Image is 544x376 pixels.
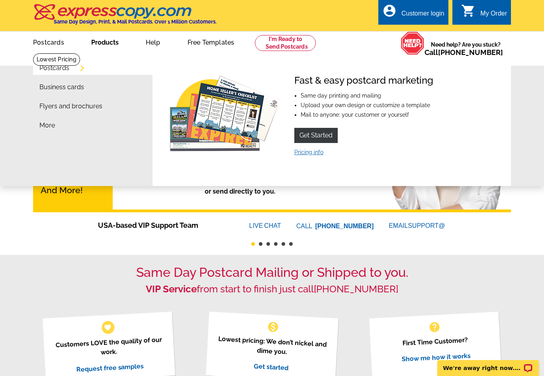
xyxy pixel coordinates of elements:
p: Customers LOVE the quality of our work. [52,335,165,360]
a: Help [133,32,173,51]
button: 5 of 6 [282,242,285,246]
button: 3 of 6 [266,242,270,246]
a: account_circle Customer login [382,9,444,19]
h2: from start to finish just call [33,284,511,295]
div: My Order [480,10,507,21]
a: Products [78,32,131,51]
a: Get started [253,362,288,372]
li: Upload your own design or customize a template [301,102,433,108]
font: CALL [296,221,313,231]
a: Flyers and brochures [39,103,102,110]
a: Get Started [294,128,338,143]
button: 4 of 6 [274,242,278,246]
strong: VIP Service [146,283,197,295]
a: LIVECHAT [249,222,281,229]
p: Postcards mailed to your list or send directly to you. [141,177,340,196]
a: [PHONE_NUMBER] [315,223,374,229]
p: Lowest pricing: We don’t nickel and dime you. [215,334,328,359]
img: Fast & easy postcard marketing [167,75,282,155]
h4: Fast & easy postcard marketing [294,75,433,86]
a: [PHONE_NUMBER] [314,283,398,295]
a: Business cards [39,84,84,90]
span: favorite [104,323,112,331]
i: account_circle [382,4,397,18]
a: Same Day Design, Print, & Mail Postcards. Over 1 Million Customers. [33,10,217,25]
a: EMAILSUPPORT@ [389,222,446,229]
font: LIVE [249,221,264,231]
button: 1 of 6 [251,242,255,246]
h1: Same Day Postcard Mailing or Shipped to you. [33,265,511,280]
img: help [401,31,425,55]
i: shopping_cart [461,4,476,18]
a: Postcards [39,65,69,71]
font: SUPPORT@ [408,221,446,231]
button: 2 of 6 [259,242,262,246]
a: Request free samples [76,362,144,373]
li: Mail to anyone: your customer or yourself [301,112,433,117]
span: help [428,321,441,333]
iframe: LiveChat chat widget [432,351,544,376]
span: Call [425,48,503,57]
a: Free Templates [175,32,247,51]
span: USA-based VIP Support Team [98,220,225,231]
a: shopping_cart My Order [461,9,507,19]
a: Show me how it works [401,352,471,363]
h4: Same Day Design, Print, & Mail Postcards. Over 1 Million Customers. [54,19,217,25]
p: First Time Customer? [379,334,491,349]
a: More [39,122,55,129]
span: Need help? Are you stuck? [425,41,507,57]
a: Pricing info [294,149,323,155]
button: 6 of 6 [289,242,293,246]
a: [PHONE_NUMBER] [438,48,503,57]
li: Same day printing and mailing [301,93,433,98]
div: Customer login [401,10,444,21]
a: Postcards [20,32,77,51]
span: monetization_on [267,321,280,333]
